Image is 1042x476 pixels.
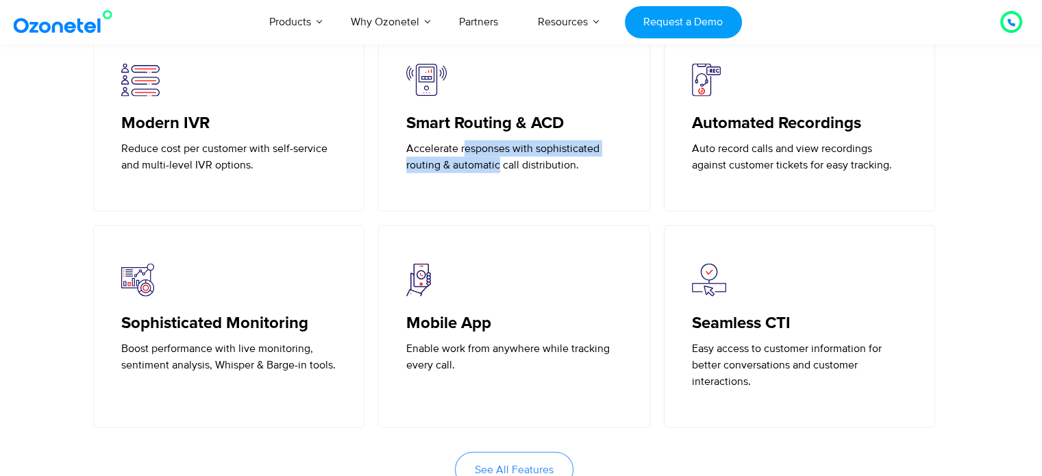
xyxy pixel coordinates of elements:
[406,114,622,134] h5: Smart Routing & ACD
[692,340,908,390] p: Easy access to customer information for better conversations and customer interactions.
[625,6,742,38] a: Request a Demo
[692,314,908,334] h5: Seamless CTI
[406,340,622,373] p: Enable work from anywhere while tracking every call.
[121,340,337,373] p: Boost performance with live monitoring, sentiment analysis, Whisper & Barge-in tools.
[406,314,622,334] h5: Mobile App
[475,464,554,475] span: See All Features
[121,140,337,173] p: Reduce cost per customer with self-service and multi-level IVR options.
[692,140,908,173] p: Auto record calls and view recordings against customer tickets for easy tracking.
[692,114,908,134] h5: Automated Recordings
[121,114,337,134] h5: Modern IVR
[406,140,622,173] p: Accelerate responses with sophisticated routing & automatic call distribution.
[121,314,337,334] h5: Sophisticated Monitoring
